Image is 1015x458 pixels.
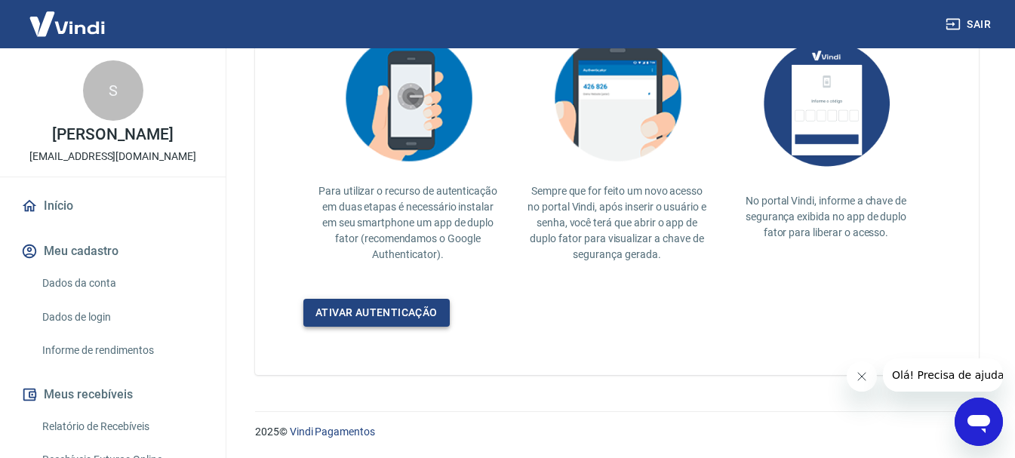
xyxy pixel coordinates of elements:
p: [EMAIL_ADDRESS][DOMAIN_NAME] [29,149,196,164]
img: explication-mfa2.908d58f25590a47144d3.png [333,25,484,171]
a: Vindi Pagamentos [290,426,375,438]
a: Dados de login [36,302,208,333]
p: Sempre que for feito um novo acesso no portal Vindi, após inserir o usuário e senha, você terá qu... [524,183,709,263]
p: No portal Vindi, informe a chave de segurança exibida no app de duplo fator para liberar o acesso. [734,193,918,241]
iframe: Fechar mensagem [847,361,877,392]
p: [PERSON_NAME] [52,127,173,143]
a: Ativar autenticação [303,299,450,327]
p: 2025 © [255,424,979,440]
a: Relatório de Recebíveis [36,411,208,442]
span: Olá! Precisa de ajuda? [9,11,127,23]
img: explication-mfa3.c449ef126faf1c3e3bb9.png [542,25,693,171]
div: S [83,60,143,121]
button: Meus recebíveis [18,378,208,411]
a: Informe de rendimentos [36,335,208,366]
button: Sair [943,11,997,38]
iframe: Mensagem da empresa [883,358,1003,392]
iframe: Botão para abrir a janela de mensagens [955,398,1003,446]
a: Dados da conta [36,268,208,299]
p: Para utilizar o recurso de autenticação em duas etapas é necessário instalar em seu smartphone um... [315,183,500,263]
button: Meu cadastro [18,235,208,268]
img: AUbNX1O5CQAAAABJRU5ErkJggg== [751,25,902,181]
img: Vindi [18,1,116,47]
a: Início [18,189,208,223]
